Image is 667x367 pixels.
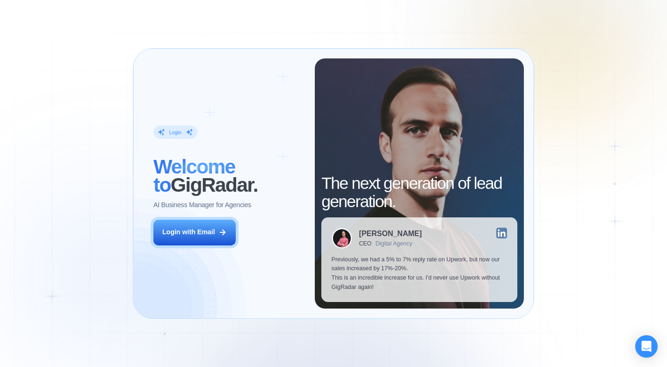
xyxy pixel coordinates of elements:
[153,155,235,196] span: Welcome to
[162,228,215,237] div: Login with Email
[321,174,517,211] h2: The next generation of lead generation.
[359,230,422,237] div: [PERSON_NAME]
[376,240,413,247] div: Digital Agency
[332,255,507,292] p: Previously, we had a 5% to 7% reply rate on Upwork, but now our sales increased by 17%-20%. This ...
[169,129,181,136] div: Login
[359,240,371,247] div: CEO
[153,158,305,194] h2: ‍ GigRadar.
[153,201,251,210] p: AI Business Manager for Agencies
[635,335,658,358] div: Open Intercom Messenger
[153,220,236,245] button: Login with Email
